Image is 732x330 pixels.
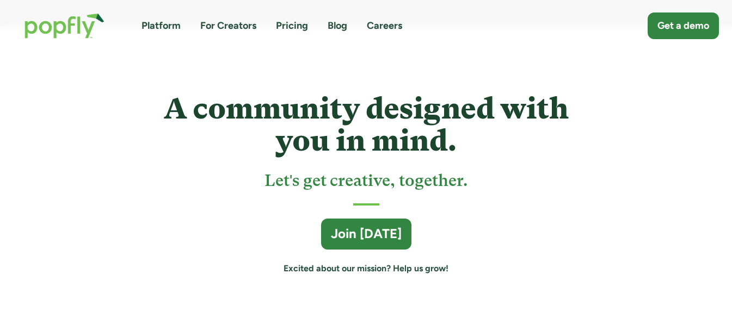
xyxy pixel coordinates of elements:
[264,170,468,191] h3: Let's get creative, together.
[367,19,402,33] a: Careers
[321,219,411,249] a: Join [DATE]
[200,19,256,33] a: For Creators
[328,19,347,33] a: Blog
[331,225,402,242] div: Join [DATE]
[648,13,719,39] a: Get a demo
[140,92,592,157] h4: A community designed with you in mind.
[14,2,115,49] a: home
[284,263,448,275] a: Excited about our mission? Help us grow!
[657,19,709,33] div: Get a demo
[276,19,308,33] a: Pricing
[142,19,181,33] a: Platform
